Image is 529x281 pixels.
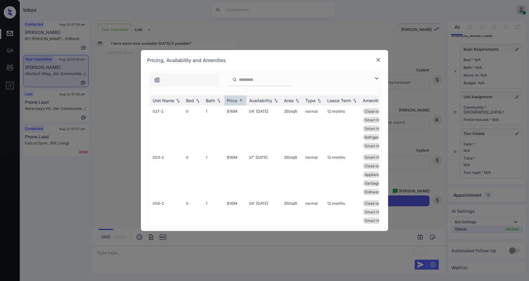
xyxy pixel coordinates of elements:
div: Area [284,98,294,103]
img: sorting [352,99,358,103]
img: sorting [238,98,244,103]
img: sorting [294,99,300,103]
span: Dishwasher [365,190,385,194]
img: icon-zuma [373,75,380,82]
img: sorting [216,99,222,103]
img: sorting [195,99,201,103]
img: icon-zuma [154,77,160,83]
td: 12 months [325,152,360,198]
span: Smart Home Door... [365,210,399,214]
img: sorting [316,99,322,103]
span: Smart Home Door... [365,118,399,122]
div: Type [305,98,315,103]
td: 04' [DATE] [247,106,281,152]
td: 027-2 [150,106,184,152]
div: Amenities [363,98,383,103]
span: Smart Home Wate... [365,155,400,160]
span: Refrigerator Le... [365,135,394,140]
td: 12 months [325,106,360,152]
td: 0 [184,198,203,244]
td: 350 sqft [281,152,303,198]
td: 0 [184,152,203,198]
div: Price [227,98,237,103]
span: Close to [PERSON_NAME]... [365,164,413,168]
img: sorting [273,99,279,103]
div: Unit Name [153,98,174,103]
img: close [375,57,381,63]
td: $1694 [224,152,247,198]
div: Bed [186,98,194,103]
td: 27' [DATE] [247,152,281,198]
td: 1 [203,106,224,152]
td: 006-2 [150,198,184,244]
div: Availability [249,98,272,103]
span: Smart Home Wate... [365,126,400,131]
div: Bath [206,98,215,103]
td: 04' [DATE] [247,198,281,244]
td: 350 sqft [281,198,303,244]
span: Smart Home Wate... [365,218,400,223]
span: Smart Home Ther... [365,144,399,148]
td: $1694 [224,198,247,244]
span: Garbage disposa... [365,181,397,186]
div: Pricing, Availability and Amenities [141,50,388,70]
td: 350 sqft [281,106,303,152]
img: sorting [175,99,181,103]
span: Close to [PERSON_NAME]... [365,201,413,206]
td: normal [303,152,325,198]
span: Appliances Stai... [365,172,394,177]
td: normal [303,198,325,244]
td: 1 [203,152,224,198]
td: normal [303,106,325,152]
td: 0 [184,106,203,152]
td: 1 [203,198,224,244]
div: Lease Term [327,98,351,103]
td: $1694 [224,106,247,152]
td: 003-2 [150,152,184,198]
td: 12 months [325,198,360,244]
span: Close to [PERSON_NAME]... [365,109,413,114]
img: icon-zuma [232,77,237,82]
